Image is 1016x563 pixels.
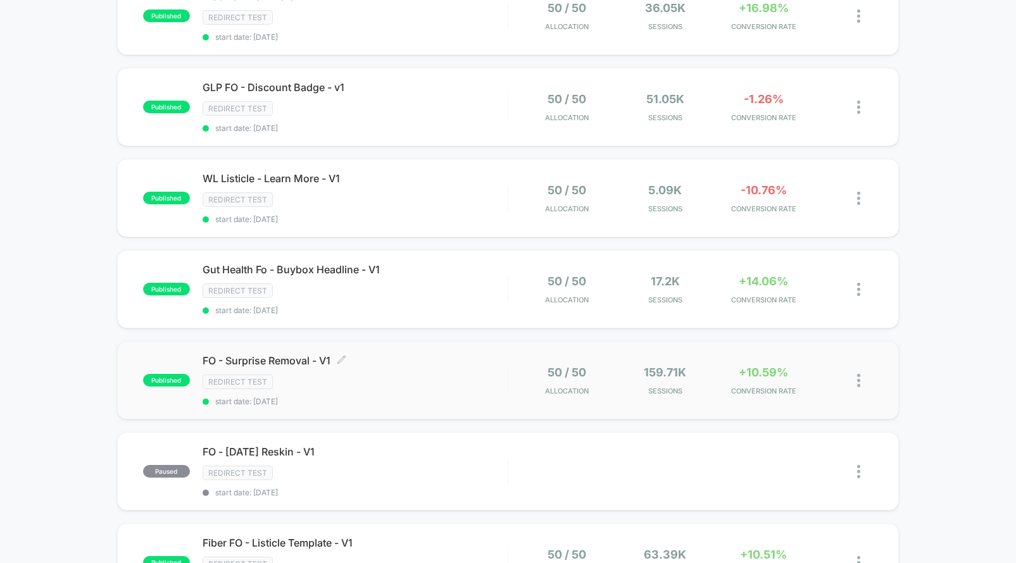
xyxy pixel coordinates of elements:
[644,366,686,379] span: 159.71k
[203,192,273,207] span: Redirect Test
[548,366,586,379] span: 50 / 50
[645,1,686,15] span: 36.05k
[548,183,586,197] span: 50 / 50
[545,113,589,122] span: Allocation
[619,387,711,395] span: Sessions
[203,10,273,25] span: Redirect Test
[619,204,711,213] span: Sessions
[545,204,589,213] span: Allocation
[203,354,508,367] span: FO - Surprise Removal - V1
[741,183,787,197] span: -10.76%
[717,295,809,304] span: CONVERSION RATE
[203,445,508,458] span: FO - [DATE] Reskin - V1
[648,183,682,197] span: 5.09k
[203,488,508,497] span: start date: [DATE]
[548,1,586,15] span: 50 / 50
[548,275,586,288] span: 50 / 50
[203,263,508,276] span: Gut Health Fo - Buybox Headline - V1
[203,397,508,406] span: start date: [DATE]
[717,22,809,31] span: CONVERSION RATE
[646,92,684,106] span: 51.05k
[203,374,273,389] span: Redirect Test
[545,387,589,395] span: Allocation
[740,548,787,561] span: +10.51%
[644,548,686,561] span: 63.39k
[717,387,809,395] span: CONVERSION RATE
[857,192,860,205] img: close
[143,283,190,295] span: published
[739,1,789,15] span: +16.98%
[203,466,273,480] span: Redirect Test
[203,283,273,298] span: Redirect Test
[651,275,680,288] span: 17.2k
[857,283,860,296] img: close
[717,204,809,213] span: CONVERSION RATE
[203,81,508,94] span: GLP FO - Discount Badge - v1
[203,536,508,549] span: Fiber FO - Listicle Template - V1
[619,295,711,304] span: Sessions
[203,123,508,133] span: start date: [DATE]
[203,172,508,185] span: WL Listicle - Learn More - V1
[857,465,860,478] img: close
[619,113,711,122] span: Sessions
[545,22,589,31] span: Allocation
[857,101,860,114] img: close
[143,9,190,22] span: published
[857,9,860,23] img: close
[548,92,586,106] span: 50 / 50
[857,374,860,387] img: close
[739,275,788,288] span: +14.06%
[203,214,508,224] span: start date: [DATE]
[143,192,190,204] span: published
[739,366,788,379] span: +10.59%
[203,101,273,116] span: Redirect Test
[744,92,784,106] span: -1.26%
[548,548,586,561] span: 50 / 50
[203,32,508,42] span: start date: [DATE]
[143,465,190,478] span: paused
[143,101,190,113] span: published
[545,295,589,304] span: Allocation
[143,374,190,387] span: published
[717,113,809,122] span: CONVERSION RATE
[203,306,508,315] span: start date: [DATE]
[619,22,711,31] span: Sessions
